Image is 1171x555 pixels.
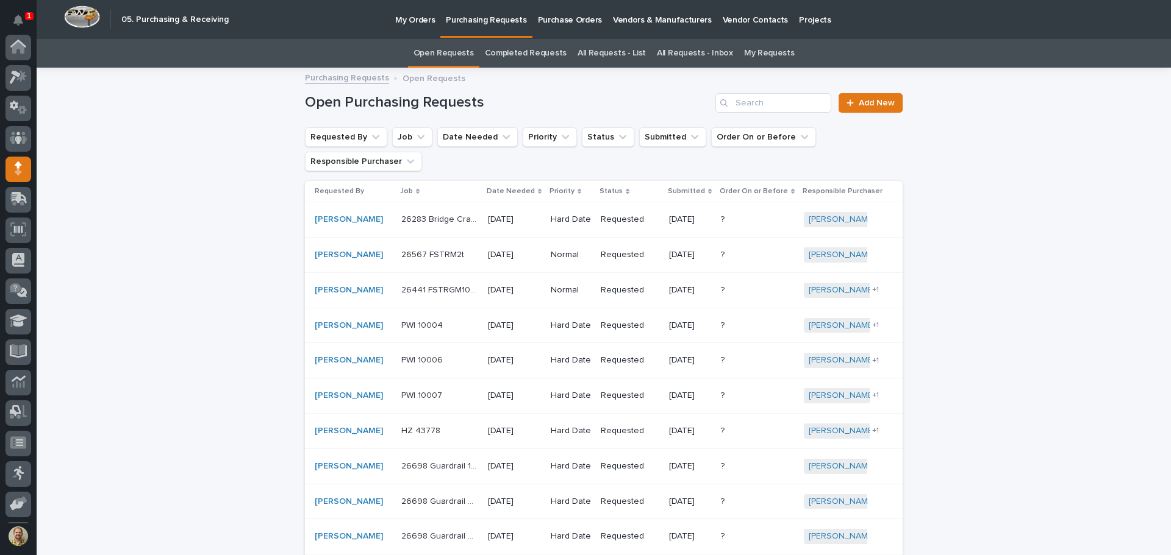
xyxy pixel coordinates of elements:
p: ? [721,247,727,260]
a: [PERSON_NAME] [809,214,875,225]
p: Requested [601,426,659,436]
tr: [PERSON_NAME] PWI 10006PWI 10006 [DATE]Hard DateRequested[DATE]?? [PERSON_NAME] +1 [305,343,903,378]
p: ? [721,423,727,436]
tr: [PERSON_NAME] 26441 FSTRGM10 Crane System26441 FSTRGM10 Crane System [DATE]NormalRequested[DATE]?... [305,272,903,308]
p: Requested By [315,185,364,198]
p: PWI 10004 [401,318,445,331]
p: 26698 Guardrail 2 - Steel [401,494,480,507]
a: [PERSON_NAME] [809,285,875,295]
tr: [PERSON_NAME] 26698 Guardrail 1 - Steel26698 Guardrail 1 - Steel [DATE]Hard DateRequested[DATE]??... [305,448,903,484]
p: Hard Date [551,531,592,542]
p: 26698 Guardrail 3 - Steel [401,529,480,542]
p: Requested [601,391,659,401]
p: Order On or Before [720,185,788,198]
img: Workspace Logo [64,5,100,28]
tr: [PERSON_NAME] PWI 10004PWI 10004 [DATE]Hard DateRequested[DATE]?? [PERSON_NAME] +1 [305,308,903,343]
a: My Requests [744,39,795,68]
p: Open Requests [403,71,465,84]
h2: 05. Purchasing & Receiving [121,15,229,25]
input: Search [715,93,831,113]
p: 26283 Bridge Cranes [401,212,480,225]
tr: [PERSON_NAME] PWI 10007PWI 10007 [DATE]Hard DateRequested[DATE]?? [PERSON_NAME] +1 [305,378,903,414]
a: Add New [839,93,903,113]
p: Date Needed [487,185,535,198]
a: [PERSON_NAME] [809,391,875,401]
p: [DATE] [669,285,711,295]
span: + 1 [872,322,879,329]
p: Normal [551,250,592,260]
a: [PERSON_NAME] [809,531,875,542]
button: Job [392,127,432,147]
a: [PERSON_NAME] [809,461,875,472]
p: Status [600,185,623,198]
button: Order On or Before [711,127,816,147]
p: Hard Date [551,426,592,436]
p: [DATE] [669,531,711,542]
a: [PERSON_NAME] [315,531,383,542]
p: 1 [27,12,31,20]
p: [DATE] [669,320,711,331]
a: [PERSON_NAME] [315,285,383,295]
p: ? [721,529,727,542]
a: All Requests - Inbox [657,39,733,68]
p: Hard Date [551,461,592,472]
p: PWI 10007 [401,388,445,401]
a: Open Requests [414,39,474,68]
p: [DATE] [488,531,541,542]
p: [DATE] [488,426,541,436]
p: ? [721,212,727,225]
p: [DATE] [669,461,711,472]
div: Notifications1 [15,15,31,34]
p: [DATE] [669,497,711,507]
p: [DATE] [488,355,541,366]
p: Hard Date [551,214,592,225]
p: ? [721,353,727,366]
p: [DATE] [669,426,711,436]
a: [PERSON_NAME] [315,214,383,225]
a: [PERSON_NAME] [809,426,875,436]
button: Priority [523,127,577,147]
a: [PERSON_NAME] [809,355,875,366]
p: ? [721,459,727,472]
p: Responsible Purchaser [803,185,883,198]
p: [DATE] [488,250,541,260]
button: Status [582,127,634,147]
p: ? [721,318,727,331]
a: [PERSON_NAME] [315,250,383,260]
a: Completed Requests [485,39,567,68]
tr: [PERSON_NAME] 26567 FSTRM2t26567 FSTRM2t [DATE]NormalRequested[DATE]?? [PERSON_NAME] [305,237,903,272]
a: All Requests - List [578,39,646,68]
p: Hard Date [551,355,592,366]
button: Requested By [305,127,387,147]
tr: [PERSON_NAME] 26698 Guardrail 3 - Steel26698 Guardrail 3 - Steel [DATE]Hard DateRequested[DATE]??... [305,519,903,554]
p: Normal [551,285,592,295]
tr: [PERSON_NAME] 26283 Bridge Cranes26283 Bridge Cranes [DATE]Hard DateRequested[DATE]?? [PERSON_NAME] [305,202,903,238]
p: ? [721,388,727,401]
p: ? [721,494,727,507]
button: Notifications [5,7,31,33]
p: 26567 FSTRM2t [401,247,467,260]
p: Submitted [668,185,705,198]
p: [DATE] [669,250,711,260]
tr: [PERSON_NAME] 26698 Guardrail 2 - Steel26698 Guardrail 2 - Steel [DATE]Hard DateRequested[DATE]??... [305,484,903,519]
a: [PERSON_NAME] [315,426,383,436]
button: Submitted [639,127,706,147]
p: Hard Date [551,391,592,401]
a: Purchasing Requests [305,70,389,84]
span: + 1 [872,427,879,434]
p: Priority [550,185,575,198]
p: [DATE] [669,355,711,366]
span: + 1 [872,392,879,399]
p: 26441 FSTRGM10 Crane System [401,283,480,295]
p: Hard Date [551,497,592,507]
p: Hard Date [551,320,592,331]
p: [DATE] [488,214,541,225]
a: [PERSON_NAME] [315,391,383,401]
p: Requested [601,355,659,366]
tr: [PERSON_NAME] HZ 43778HZ 43778 [DATE]Hard DateRequested[DATE]?? [PERSON_NAME] +1 [305,413,903,448]
p: Requested [601,461,659,472]
span: + 1 [872,286,879,294]
p: Requested [601,320,659,331]
p: [DATE] [488,285,541,295]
